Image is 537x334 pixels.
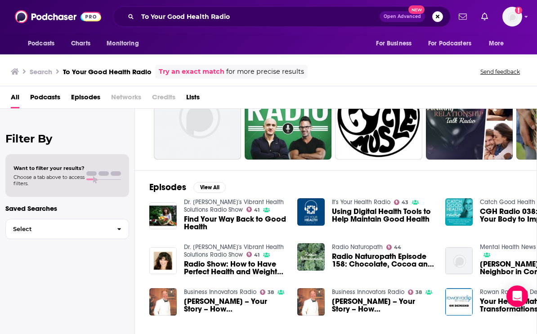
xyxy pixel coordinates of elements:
a: Radio Naturopath [332,243,383,251]
span: Select [6,226,110,232]
a: Episodes [71,90,100,108]
a: Dr. Ritamarie's Vibrant Health Solutions Radio Show [184,198,284,214]
span: For Podcasters [428,37,471,50]
span: Open Advanced [384,14,421,19]
a: Using Digital Health Tools to Help Maintain Good Health [332,208,434,223]
a: Find Your Way Back to Good Health [184,215,286,231]
input: Search podcasts, credits, & more... [138,9,380,24]
a: Business Innovators Radio [332,288,404,296]
p: Saved Searches [5,204,129,213]
img: User Profile [502,7,522,27]
a: Show notifications dropdown [455,9,470,24]
h3: Search [30,67,52,76]
span: 44 [394,245,401,249]
span: 41 [254,208,260,212]
button: Open AdvancedNew [380,11,425,22]
div: Search podcasts, credits, & more... [113,6,451,27]
a: Dr. Ritamarie's Vibrant Health Solutions Radio Show [184,243,284,258]
a: Radio Naturopath Episode 158: Chocolate, Cocoa and Your Health: How It’s Good For You! [332,253,434,268]
a: 5 [426,72,513,160]
span: Choose a tab above to access filters. [13,174,85,187]
img: Using Digital Health Tools to Help Maintain Good Health [297,198,325,226]
div: Open Intercom Messenger [506,285,528,307]
span: 38 [416,290,422,294]
button: Send feedback [478,68,523,76]
button: open menu [483,35,515,52]
svg: Add a profile image [515,7,522,14]
span: Podcasts [28,37,54,50]
h2: Filter By [5,132,129,145]
a: Business Innovators Radio [184,288,256,296]
button: open menu [100,35,150,52]
a: Radio Show: How to Have Perfect Health and Weight by Listening to Your Cravings [184,260,286,276]
a: Try an exact match [159,67,224,77]
h3: To Your Good Health Radio [63,67,152,76]
span: 41 [254,253,260,257]
img: Find Your Way Back to Good Health [149,202,177,230]
a: EpisodesView All [149,182,226,193]
a: 41 [246,207,260,212]
button: open menu [422,35,484,52]
span: Want to filter your results? [13,165,85,171]
h2: Episodes [149,182,186,193]
a: 44 [386,245,402,250]
a: 38 [408,289,422,295]
span: For Business [376,37,412,50]
img: Tom Potter – Your Story – How Tom took steps towards good health. Interview with Dave Skattum and... [297,288,325,316]
img: Radio Show: How to Have Perfect Health and Weight by Listening to Your Cravings [149,247,177,275]
span: 38 [268,290,274,294]
img: Artie Haraway Your Good Neighbor in Community Mental Health [445,247,473,275]
span: Logged in as alignPR [502,7,522,27]
span: [PERSON_NAME] – Your Story – How [PERSON_NAME] took steps towards good health. Interview with [PE... [332,298,434,313]
a: 38 [260,289,274,295]
button: open menu [22,35,66,52]
img: CGH Radio 038: Listening to Your Body to Improve Your Health, with Erica & Karen [445,198,473,226]
a: Lists [186,90,200,108]
button: open menu [370,35,423,52]
a: All [11,90,19,108]
a: Show notifications dropdown [478,9,492,24]
img: Tom Potter – Your Story – How Tom took steps towards good health. Interview with Dave Skattum and... [149,288,177,316]
span: Charts [71,37,90,50]
a: Tom Potter – Your Story – How Tom took steps towards good health. Interview with Dave Skattum and... [184,298,286,313]
a: Podcasts [30,90,60,108]
span: 43 [402,200,408,205]
span: Networks [111,90,141,108]
button: Show profile menu [502,7,522,27]
a: Charts [65,35,96,52]
span: More [489,37,504,50]
a: It's Your Health Radio [332,198,390,206]
span: [PERSON_NAME] – Your Story – How [PERSON_NAME] took steps towards good health. Interview with [PE... [184,298,286,313]
span: New [408,5,425,14]
a: Tom Potter – Your Story – How Tom took steps towards good health. Interview with Dave Skattum and... [332,298,434,313]
img: Radio Naturopath Episode 158: Chocolate, Cocoa and Your Health: How It’s Good For You! [297,243,325,271]
img: Podchaser - Follow, Share and Rate Podcasts [15,8,101,25]
span: for more precise results [226,67,304,77]
img: Your Health Matters: Transformations to Good Health with Shawn Needham, RPh [445,288,473,316]
button: View All [193,182,226,193]
button: Select [5,219,129,239]
span: Credits [152,90,175,108]
a: 43 [394,200,409,205]
a: 41 [246,252,260,257]
a: 5 [154,72,241,160]
span: Monitoring [107,37,139,50]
